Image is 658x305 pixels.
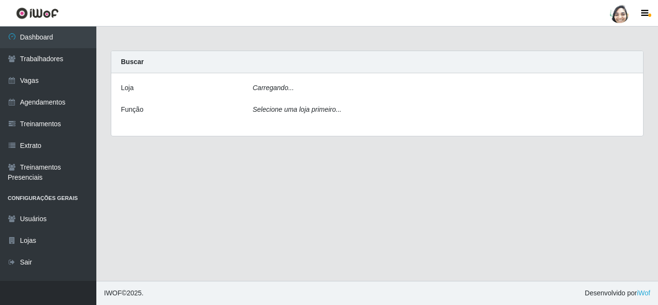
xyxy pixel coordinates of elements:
i: Carregando... [253,84,294,92]
span: © 2025 . [104,288,144,298]
label: Função [121,105,144,115]
i: Selecione uma loja primeiro... [253,106,342,113]
span: Desenvolvido por [585,288,650,298]
span: IWOF [104,289,122,297]
img: CoreUI Logo [16,7,59,19]
a: iWof [637,289,650,297]
label: Loja [121,83,133,93]
strong: Buscar [121,58,144,66]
